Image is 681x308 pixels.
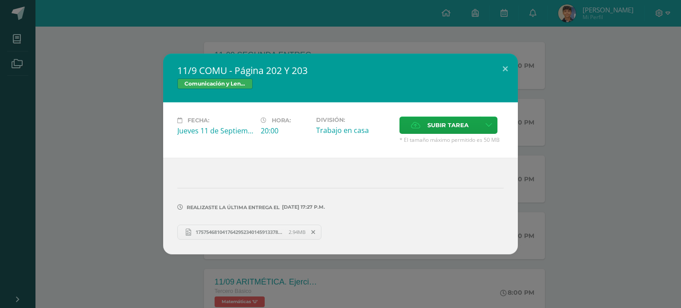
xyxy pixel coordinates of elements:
span: Subir tarea [427,117,469,133]
div: Trabajo en casa [316,125,392,135]
span: Remover entrega [306,227,321,237]
span: Comunicación y Lenguaje [177,78,253,89]
span: * El tamaño máximo permitido es 50 MB [399,136,504,144]
span: [DATE] 17:27 p.m. [280,207,325,207]
span: 17575468104176429523401459133785.jpg [191,229,289,235]
span: Realizaste la última entrega el [187,204,280,211]
label: División: [316,117,392,123]
button: Close (Esc) [493,54,518,84]
span: Fecha: [188,117,209,124]
div: Jueves 11 de Septiembre [177,126,254,136]
span: 2.94MB [289,229,305,235]
h2: 11/9 COMU - Página 202 Y 203 [177,64,504,77]
span: Hora: [272,117,291,124]
div: 20:00 [261,126,309,136]
a: 17575468104176429523401459133785.jpg 2.94MB [177,225,321,240]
